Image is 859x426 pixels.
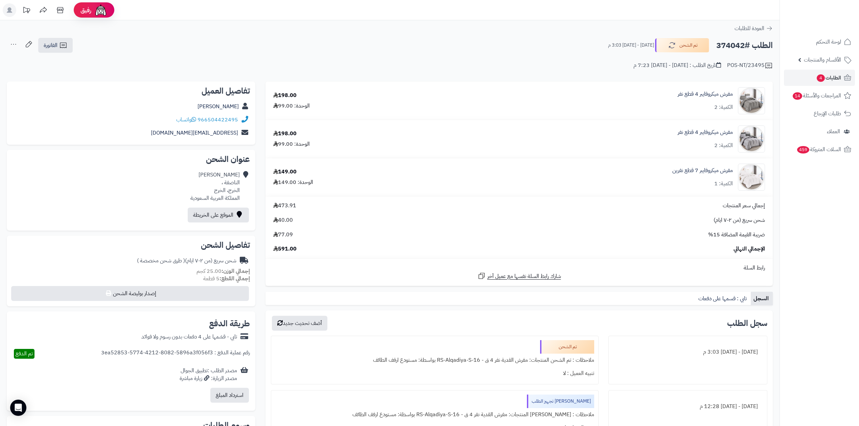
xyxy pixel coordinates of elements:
small: [DATE] - [DATE] 3:03 م [608,42,654,49]
img: 1748259351-1-90x90.jpg [738,87,765,114]
a: تابي : قسمها على دفعات [696,292,751,305]
span: شارك رابط السلة نفسها مع عميل آخر [487,273,561,280]
a: شارك رابط السلة نفسها مع عميل آخر [478,272,561,280]
button: إصدار بوليصة الشحن [11,286,249,301]
span: 591.00 [273,245,297,253]
h2: عنوان الشحن [12,155,250,163]
span: طلبات الإرجاع [814,109,841,118]
div: [PERSON_NAME] الناصفة ، الخرج، الخرج المملكة العربية السعودية [190,171,240,202]
img: ai-face.png [94,3,108,17]
a: الموقع على الخريطة [188,208,249,222]
img: 1748260663-1-90x90.jpg [738,125,765,152]
div: 149.00 [273,168,297,176]
div: الوحدة: 99.00 [273,140,310,148]
div: ملاحظات : تم الشحن المنتجات: مفرش القدية نفر 4 ق - RS-Alqadiya-S-16 بواسطة: مستودع ارفف الطائف [275,354,594,367]
a: [PERSON_NAME] [198,102,239,111]
h2: تفاصيل العميل [12,87,250,95]
div: مصدر الزيارة: زيارة مباشرة [180,375,237,382]
a: مفرش ميكروفايبر 4 قطع نفر [678,128,733,136]
div: ملاحظات : [PERSON_NAME] المنتجات: مفرش القدية نفر 4 ق - RS-Alqadiya-S-16 بواسطة: مستودع ارفف الطائف [275,408,594,421]
span: 77.09 [273,231,293,239]
a: المراجعات والأسئلة14 [784,88,855,104]
div: تم الشحن [540,340,594,354]
div: تابي - قسّمها على 4 دفعات بدون رسوم ولا فوائد [141,333,237,341]
div: شحن سريع (من ٢-٧ ايام) [137,257,236,265]
span: رفيق [80,6,91,14]
span: العملاء [827,127,840,136]
div: رابط السلة [268,264,770,272]
div: الكمية: 2 [714,142,733,149]
a: السلات المتروكة459 [784,141,855,158]
span: ( طرق شحن مخصصة ) [137,257,185,265]
span: إجمالي سعر المنتجات [723,202,765,210]
span: الطلبات [816,73,841,82]
div: [PERSON_NAME] تجهيز الطلب [527,395,594,408]
span: ضريبة القيمة المضافة 15% [708,231,765,239]
a: واتساب [176,116,196,124]
span: شحن سريع (من ٢-٧ ايام) [714,216,765,224]
span: الإجمالي النهائي [734,245,765,253]
strong: إجمالي القطع: [219,275,250,283]
a: مفرش ميكروفايبر 7 قطع نفرين [672,167,733,174]
a: مفرش ميكروفايبر 4 قطع نفر [678,90,733,98]
div: الكمية: 2 [714,103,733,111]
small: 25.00 كجم [196,267,250,275]
a: السجل [751,292,773,305]
div: تاريخ الطلب : [DATE] - [DATE] 7:23 م [633,62,721,69]
a: الطلبات4 [784,70,855,86]
span: 473.91 [273,202,296,210]
button: أضف تحديث جديد [272,316,327,331]
span: تم الدفع [16,350,33,358]
h2: طريقة الدفع [209,319,250,328]
span: 14 [792,92,803,100]
div: Open Intercom Messenger [10,400,26,416]
span: 4 [816,74,825,82]
span: المراجعات والأسئلة [792,91,841,100]
div: الوحدة: 149.00 [273,179,313,186]
div: رقم عملية الدفع : 3ea52853-5774-4212-8082-5896a3f056f3 [101,349,250,359]
span: الفاتورة [44,41,57,49]
div: الوحدة: 99.00 [273,102,310,110]
span: 40.00 [273,216,293,224]
div: 198.00 [273,92,297,99]
a: 966504422495 [198,116,238,124]
span: 459 [797,146,810,154]
a: العودة للطلبات [735,24,773,32]
strong: إجمالي الوزن: [222,267,250,275]
div: الكمية: 1 [714,180,733,188]
a: طلبات الإرجاع [784,105,855,122]
span: العودة للطلبات [735,24,764,32]
a: تحديثات المنصة [18,3,35,19]
span: السلات المتروكة [796,145,841,154]
small: 5 قطعة [203,275,250,283]
a: لوحة التحكم [784,34,855,50]
a: الفاتورة [38,38,73,53]
span: الأقسام والمنتجات [804,55,841,65]
button: استرداد المبلغ [210,388,249,403]
span: لوحة التحكم [816,37,841,47]
div: [DATE] - [DATE] 3:03 م [613,346,763,359]
div: مصدر الطلب :تطبيق الجوال [180,367,237,382]
img: logo-2.png [813,11,853,26]
h2: تفاصيل الشحن [12,241,250,249]
h3: سجل الطلب [727,319,767,327]
div: 198.00 [273,130,297,138]
div: [DATE] - [DATE] 12:28 م [613,400,763,413]
a: العملاء [784,123,855,140]
a: [EMAIL_ADDRESS][DOMAIN_NAME] [151,129,238,137]
img: 1748263944-1-90x90.jpg [738,164,765,191]
h2: الطلب #374042 [716,39,773,52]
div: تنبيه العميل : لا [275,367,594,380]
div: POS-NT/23495 [727,62,773,70]
button: تم الشحن [655,38,709,52]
